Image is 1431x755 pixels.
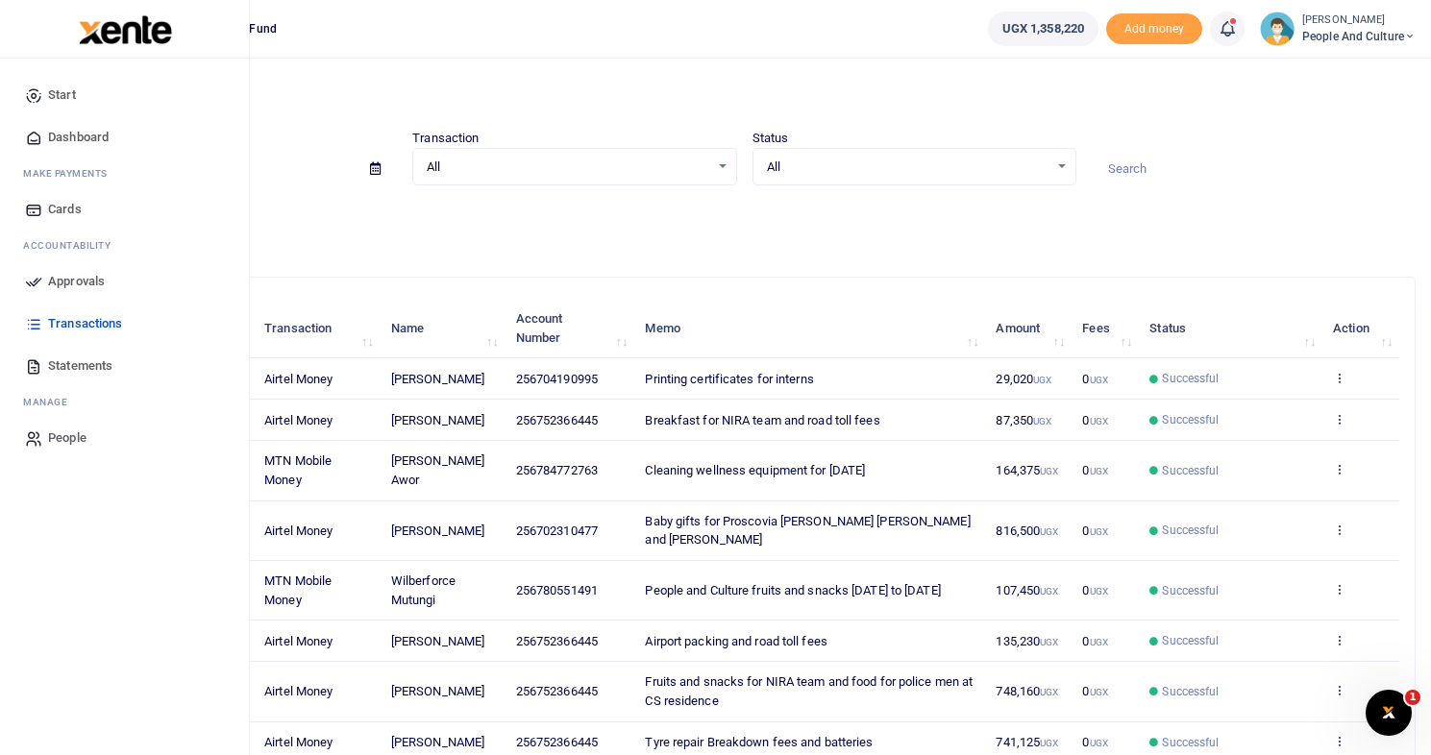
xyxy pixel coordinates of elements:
th: Account Number: activate to sort column ascending [506,299,635,358]
span: 135,230 [996,634,1058,648]
li: M [15,387,234,417]
span: 0 [1082,524,1107,538]
small: UGX [1090,466,1108,476]
a: People [15,417,234,459]
span: 256704190995 [516,372,598,386]
img: logo-large [79,15,172,44]
small: UGX [1040,586,1058,597]
span: Airtel Money [264,372,333,386]
span: Airtel Money [264,634,333,648]
a: profile-user [PERSON_NAME] People and Culture [1260,12,1416,46]
span: Dashboard [48,128,109,147]
h4: Transactions [73,83,1416,104]
span: 87,350 [996,413,1051,427]
a: Dashboard [15,116,234,158]
label: Status [753,129,789,148]
span: Printing certificates for interns [645,372,813,386]
span: 0 [1082,735,1107,749]
span: Successful [1162,462,1219,479]
span: 107,450 [996,583,1058,597]
span: MTN Mobile Money [264,453,332,487]
span: Successful [1162,734,1219,751]
span: Breakfast for NIRA team and road toll fees [645,413,879,427]
span: 741,125 [996,735,1058,749]
small: UGX [1033,416,1051,426]
a: Approvals [15,260,234,303]
span: 29,020 [996,372,1051,386]
span: All [767,158,1049,177]
small: UGX [1040,637,1058,647]
span: 0 [1082,413,1107,427]
span: 256780551491 [516,583,598,597]
span: 0 [1082,463,1107,477]
span: Successful [1162,411,1219,428]
input: Search [1092,153,1416,185]
span: 0 [1082,634,1107,648]
small: UGX [1090,526,1108,537]
iframe: Intercom live chat [1366,690,1412,736]
span: Airport packing and road toll fees [645,634,827,648]
span: Wilberforce Mutungi [391,573,456,607]
span: Transactions [48,314,122,333]
span: Successful [1162,370,1219,387]
img: profile-user [1260,12,1295,46]
span: 0 [1082,372,1107,386]
th: Fees: activate to sort column ascending [1072,299,1139,358]
span: 0 [1082,684,1107,698]
span: 256752366445 [516,684,598,698]
a: Start [15,74,234,116]
span: 256752366445 [516,634,598,648]
span: countability [37,238,111,253]
span: 0 [1082,583,1107,597]
small: UGX [1033,375,1051,385]
span: People and Culture fruits and snacks [DATE] to [DATE] [645,583,940,597]
th: Amount: activate to sort column ascending [985,299,1072,358]
li: Ac [15,231,234,260]
small: UGX [1090,687,1108,697]
span: Start [48,85,76,105]
span: All [427,158,708,177]
small: UGX [1040,466,1058,476]
th: Memo: activate to sort column ascending [634,299,985,358]
span: [PERSON_NAME] Awor [391,453,484,487]
span: People and Culture [1302,28,1416,45]
small: UGX [1090,738,1108,748]
span: 256702310477 [516,524,598,538]
small: [PERSON_NAME] [1302,12,1416,29]
span: 816,500 [996,524,1058,538]
span: Airtel Money [264,684,333,698]
span: Successful [1162,632,1219,649]
span: Airtel Money [264,524,333,538]
span: Add money [1106,13,1202,45]
span: [PERSON_NAME] [391,684,484,698]
span: ake Payments [33,166,108,181]
a: Add money [1106,20,1202,35]
small: UGX [1090,416,1108,426]
span: [PERSON_NAME] [391,634,484,648]
small: UGX [1090,637,1108,647]
span: 256784772763 [516,463,598,477]
span: [PERSON_NAME] [391,524,484,538]
a: logo-small logo-large logo-large [77,21,172,36]
th: Status: activate to sort column ascending [1139,299,1322,358]
span: anage [33,395,68,409]
p: Download [73,208,1416,229]
small: UGX [1090,586,1108,597]
span: Airtel Money [264,413,333,427]
small: UGX [1090,375,1108,385]
th: Action: activate to sort column ascending [1322,299,1399,358]
li: Toup your wallet [1106,13,1202,45]
span: People [48,428,86,448]
a: UGX 1,358,220 [988,12,1098,46]
a: Cards [15,188,234,231]
li: Wallet ballance [980,12,1106,46]
span: Successful [1162,582,1219,599]
small: UGX [1040,687,1058,697]
span: [PERSON_NAME] [391,735,484,749]
span: Statements [48,356,112,376]
span: Cards [48,200,82,219]
span: Approvals [48,272,105,291]
span: MTN Mobile Money [264,573,332,607]
span: 164,375 [996,463,1058,477]
small: UGX [1040,738,1058,748]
